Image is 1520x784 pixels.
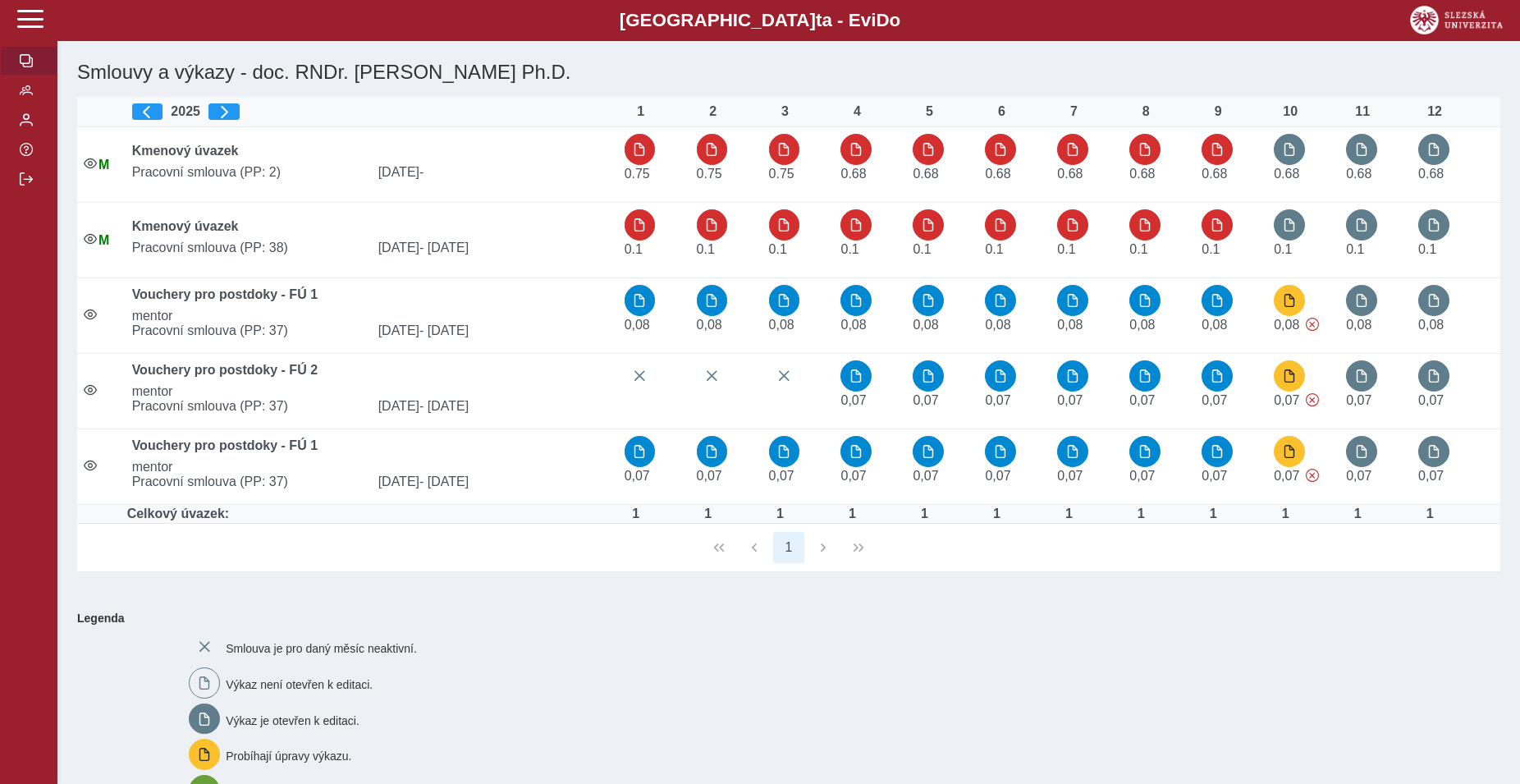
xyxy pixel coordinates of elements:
[1274,104,1307,119] div: 10
[71,54,1267,90] h1: Smlouvy a výkazy - doc. RNDr. [PERSON_NAME] Ph.D.
[913,167,938,181] span: Úvazek : 5,44 h / den. 27,2 h / týden.
[1202,469,1227,483] span: Úvazek : 0,56 h / den. 2,8 h / týden.
[132,438,318,452] b: Vouchery pro postdoky - FÚ 1
[132,219,239,233] b: Kmenový úvazek
[1129,242,1147,256] span: Úvazek : 0,8 h / den. 4 h / týden.
[625,242,643,256] span: Úvazek : 0,8 h / den. 4 h / týden.
[980,507,1013,521] div: Úvazek : 8 h / den. 40 h / týden.
[419,165,423,179] span: -
[1274,469,1299,483] span: Úvazek : 0,56 h / den. 2,8 h / týden.
[1057,104,1090,119] div: 7
[49,10,1471,31] b: [GEOGRAPHIC_DATA] a - Evi
[840,318,866,332] span: Úvazek : 0,64 h / den. 3,2 h / týden.
[1346,167,1371,181] span: Úvazek : 5,44 h / den. 27,2 h / týden.
[1057,469,1083,483] span: Úvazek : 0,56 h / den. 2,8 h / týden.
[132,144,239,158] b: Kmenový úvazek
[126,241,372,255] span: Pracovní smlouva (PP: 38)
[419,323,469,337] span: - [DATE]
[769,167,794,181] span: Úvazek : 6 h / den. 30 h / týden.
[372,323,618,338] span: [DATE]
[692,507,725,521] div: Úvazek : 8 h / den. 40 h / týden.
[913,318,938,332] span: Úvazek : 0,64 h / den. 3,2 h / týden.
[840,469,866,483] span: Úvazek : 0,56 h / den. 2,8 h / týden.
[226,678,373,691] span: Výkaz není otevřen k editaci.
[226,713,359,727] span: Výkaz je otevřen k editaci.
[71,605,1494,631] b: Legenda
[913,104,945,119] div: 5
[908,507,941,521] div: Úvazek : 8 h / den. 40 h / týden.
[226,750,351,763] span: Probíhají úpravy výkazu.
[372,165,618,180] span: [DATE]
[620,507,652,521] div: Úvazek : 8 h / den. 40 h / týden.
[132,363,318,377] b: Vouchery pro postdoky - FÚ 2
[419,241,469,254] span: - [DATE]
[840,393,866,407] span: Úvazek : 0,56 h / den. 2,8 h / týden.
[1274,167,1299,181] span: Úvazek : 5,44 h / den. 27,2 h / týden.
[769,469,794,483] span: Úvazek : 0,56 h / den. 2,8 h / týden.
[625,104,657,119] div: 1
[697,104,730,119] div: 2
[1346,318,1371,332] span: Úvazek : 0,64 h / den. 3,2 h / týden.
[126,505,618,524] td: Celkový úvazek:
[84,459,97,472] i: Smlouva je aktivní
[816,10,822,30] span: t
[84,308,97,321] i: Smlouva je aktivní
[1418,469,1444,483] span: Úvazek : 0,56 h / den. 2,8 h / týden.
[1197,507,1229,521] div: Úvazek : 8 h / den. 40 h / týden.
[1202,167,1227,181] span: Úvazek : 5,44 h / den. 27,2 h / týden.
[1418,167,1444,181] span: Úvazek : 5,44 h / den. 27,2 h / týden.
[1306,393,1319,406] span: Výkaz obsahuje závažné chyby.
[1346,469,1371,483] span: Úvazek : 0,56 h / den. 2,8 h / týden.
[372,241,618,255] span: [DATE]
[1124,507,1157,521] div: Úvazek : 8 h / den. 40 h / týden.
[126,323,372,338] span: Pracovní smlouva (PP: 37)
[419,399,469,413] span: - [DATE]
[625,318,650,332] span: Úvazek : 0,64 h / den. 3,2 h / týden.
[372,399,618,414] span: [DATE]
[98,233,109,247] span: Údaje souhlasí s údaji v Magionu
[1202,242,1220,256] span: Úvazek : 0,8 h / den. 4 h / týden.
[836,507,868,521] div: Úvazek : 8 h / den. 40 h / týden.
[84,383,97,397] i: Smlouva je aktivní
[697,469,722,483] span: Úvazek : 0,56 h / den. 2,8 h / týden.
[98,158,109,172] span: Údaje souhlasí s údaji v Magionu
[840,104,873,119] div: 4
[913,393,938,407] span: Úvazek : 0,56 h / den. 2,8 h / týden.
[1129,167,1155,181] span: Úvazek : 5,44 h / den. 27,2 h / týden.
[840,167,866,181] span: Úvazek : 5,44 h / den. 27,2 h / týden.
[1274,242,1292,256] span: Úvazek : 0,8 h / den. 4 h / týden.
[126,165,372,180] span: Pracovní smlouva (PP: 2)
[769,318,794,332] span: Úvazek : 0,64 h / den. 3,2 h / týden.
[697,318,722,332] span: Úvazek : 0,64 h / den. 3,2 h / týden.
[985,167,1010,181] span: Úvazek : 5,44 h / den. 27,2 h / týden.
[913,242,931,256] span: Úvazek : 0,8 h / den. 4 h / týden.
[985,469,1010,483] span: Úvazek : 0,56 h / den. 2,8 h / týden.
[1274,393,1299,407] span: Úvazek : 0,56 h / den. 2,8 h / týden.
[625,469,650,483] span: Úvazek : 0,56 h / den. 2,8 h / týden.
[985,393,1010,407] span: Úvazek : 0,56 h / den. 2,8 h / týden.
[1306,469,1319,482] span: Výkaz obsahuje závažné chyby.
[1057,242,1075,256] span: Úvazek : 0,8 h / den. 4 h / týden.
[126,460,618,475] span: mentor
[1418,318,1444,332] span: Úvazek : 0,64 h / den. 3,2 h / týden.
[876,10,889,30] span: D
[840,242,858,256] span: Úvazek : 0,8 h / den. 4 h / týden.
[1202,104,1234,119] div: 9
[1057,167,1083,181] span: Úvazek : 5,44 h / den. 27,2 h / týden.
[1202,318,1227,332] span: Úvazek : 0,64 h / den. 3,2 h / týden.
[769,242,787,256] span: Úvazek : 0,8 h / den. 4 h / týden.
[132,287,318,301] b: Vouchery pro postdoky - FÚ 1
[419,475,469,488] span: - [DATE]
[1269,507,1302,521] div: Úvazek : 8 h / den. 40 h / týden.
[1052,507,1085,521] div: Úvazek : 8 h / den. 40 h / týden.
[1129,318,1155,332] span: Úvazek : 0,64 h / den. 3,2 h / týden.
[1418,242,1436,256] span: Úvazek : 0,8 h / den. 4 h / týden.
[372,475,618,489] span: [DATE]
[132,103,611,120] div: 2025
[769,104,802,119] div: 3
[84,232,97,245] i: Smlouva je aktivní
[126,309,618,323] span: mentor
[985,318,1010,332] span: Úvazek : 0,64 h / den. 3,2 h / týden.
[1129,469,1155,483] span: Úvazek : 0,56 h / den. 2,8 h / týden.
[1129,104,1162,119] div: 8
